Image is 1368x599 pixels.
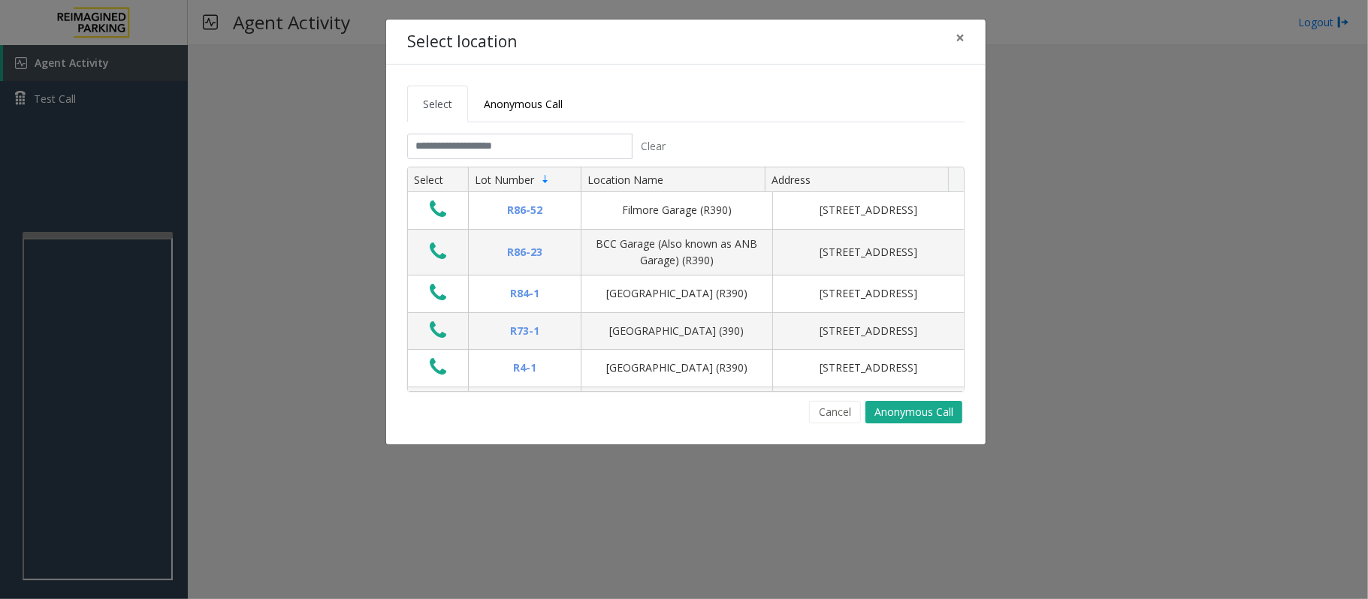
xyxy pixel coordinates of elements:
[782,360,955,376] div: [STREET_ADDRESS]
[407,86,965,122] ul: Tabs
[590,202,763,218] div: Filmore Garage (R390)
[478,323,572,339] div: R73-1
[590,236,763,269] div: BCC Garage (Also known as ANB Garage) (R390)
[475,173,534,187] span: Lot Number
[809,401,861,423] button: Cancel
[408,167,964,391] div: Data table
[590,285,763,302] div: [GEOGRAPHIC_DATA] (R390)
[633,134,675,159] button: Clear
[956,27,965,48] span: ×
[865,401,962,423] button: Anonymous Call
[782,244,955,260] div: [STREET_ADDRESS]
[782,285,955,302] div: [STREET_ADDRESS]
[478,202,572,218] div: R86-52
[590,360,763,376] div: [GEOGRAPHIC_DATA] (R390)
[590,323,763,339] div: [GEOGRAPHIC_DATA] (390)
[478,244,572,260] div: R86-23
[772,173,811,187] span: Address
[484,97,563,111] span: Anonymous Call
[408,167,468,193] th: Select
[478,285,572,302] div: R84-1
[423,97,452,111] span: Select
[587,173,663,187] span: Location Name
[782,323,955,339] div: [STREET_ADDRESS]
[407,30,517,54] h4: Select location
[782,202,955,218] div: [STREET_ADDRESS]
[945,20,975,56] button: Close
[539,173,551,185] span: Sortable
[478,360,572,376] div: R4-1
